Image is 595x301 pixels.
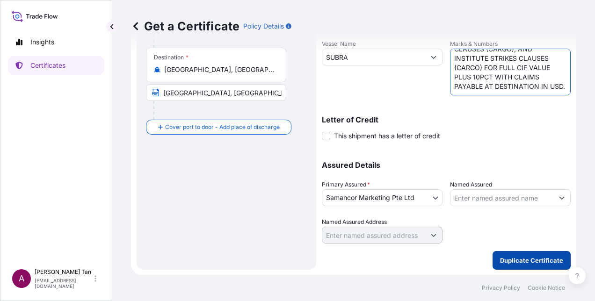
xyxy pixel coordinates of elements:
label: Named Assured [450,180,492,189]
span: This shipment has a letter of credit [334,131,440,141]
a: Privacy Policy [482,284,520,292]
input: Type to search vessel name or IMO [322,49,425,65]
button: Show suggestions [553,189,570,206]
span: Samancor Marketing Pte Ltd [326,193,414,202]
a: Insights [8,33,104,51]
label: Named Assured Address [322,217,387,227]
span: A [19,274,24,283]
button: Duplicate Certificate [493,251,571,270]
button: Cover port to door - Add place of discharge [146,120,291,135]
p: [PERSON_NAME] Tan [35,268,93,276]
button: Samancor Marketing Pte Ltd [322,189,443,206]
a: Certificates [8,56,104,75]
p: Certificates [30,61,65,70]
span: Primary Assured [322,180,370,189]
span: Cover port to door - Add place of discharge [165,122,280,132]
p: Insights [30,37,54,47]
p: Assured Details [322,161,571,169]
p: Policy Details [243,21,284,31]
button: Show suggestions [425,49,442,65]
input: Assured Name [450,189,553,206]
a: Cookie Notice [528,284,565,292]
p: Duplicate Certificate [500,256,563,265]
p: Letter of Credit [322,116,571,123]
textarea: COVERING INSTITUTE CARGO CLAUSES (A), INSTITUTE WAR CLAUSES (CARGO), AND INSTITUTE STRIKES CLAUSE... [450,49,571,95]
div: Destination [154,54,189,61]
button: Show suggestions [425,227,442,244]
input: Destination [164,65,275,74]
input: Text to appear on certificate [146,84,286,101]
input: Named Assured Address [322,227,425,244]
p: [EMAIL_ADDRESS][DOMAIN_NAME] [35,278,93,289]
p: Get a Certificate [131,19,239,34]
